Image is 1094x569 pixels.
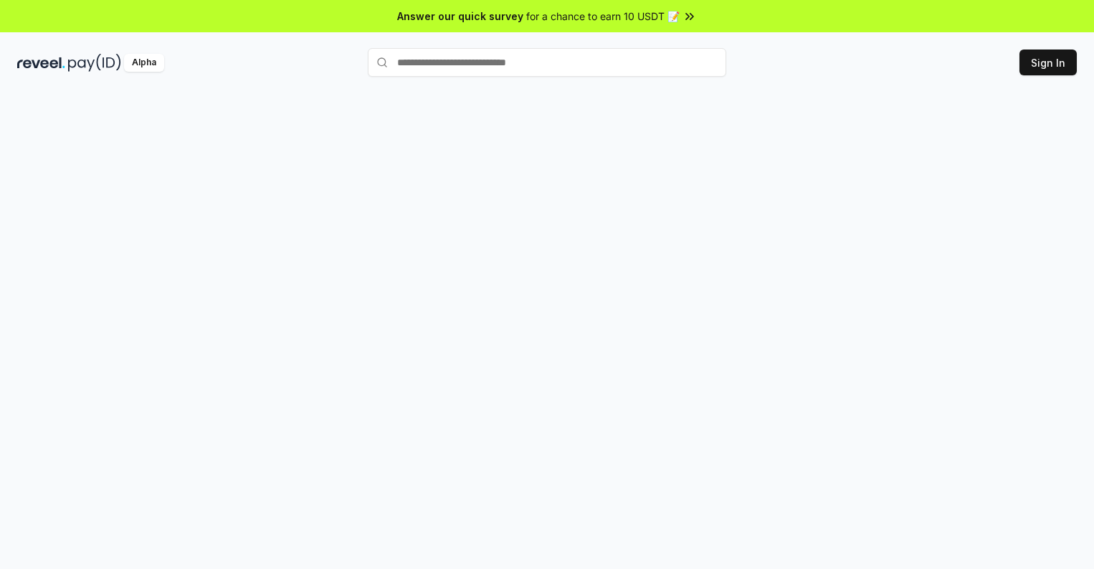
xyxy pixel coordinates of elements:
[124,54,164,72] div: Alpha
[397,9,523,24] span: Answer our quick survey
[17,54,65,72] img: reveel_dark
[526,9,680,24] span: for a chance to earn 10 USDT 📝
[1019,50,1077,75] button: Sign In
[68,54,121,72] img: pay_id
